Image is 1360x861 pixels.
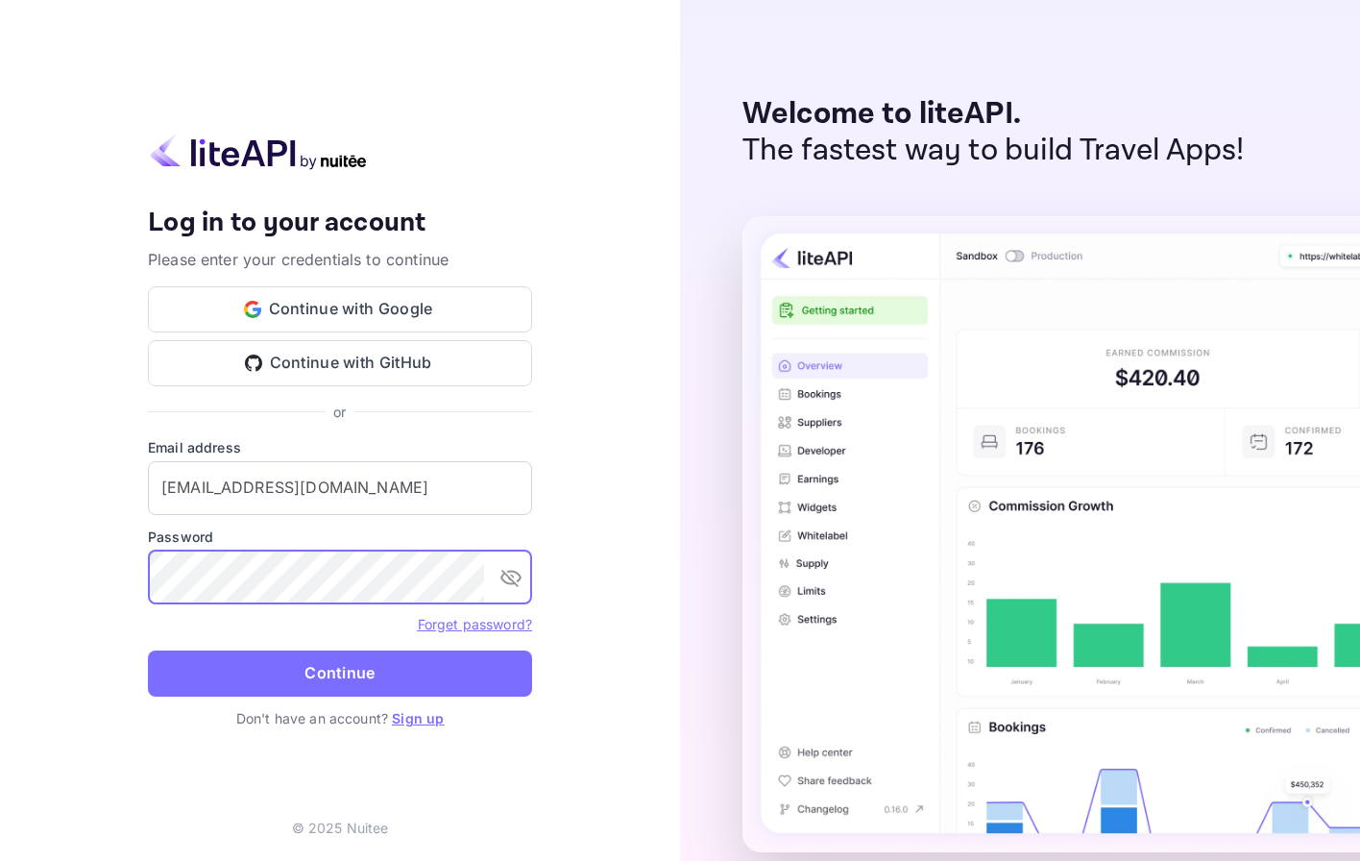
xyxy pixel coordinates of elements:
img: liteapi [148,133,369,170]
p: Welcome to liteAPI. [742,96,1245,133]
a: Sign up [392,710,444,726]
h4: Log in to your account [148,207,532,240]
a: Forget password? [418,614,532,633]
label: Email address [148,437,532,457]
button: Continue with GitHub [148,340,532,386]
p: Please enter your credentials to continue [148,248,532,271]
button: Continue with Google [148,286,532,332]
input: Enter your email address [148,461,532,515]
p: or [333,402,346,422]
p: Don't have an account? [148,708,532,728]
a: Forget password? [418,616,532,632]
button: toggle password visibility [492,558,530,597]
p: © 2025 Nuitee [292,818,389,838]
p: The fastest way to build Travel Apps! [742,133,1245,169]
button: Continue [148,651,532,697]
label: Password [148,527,532,547]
